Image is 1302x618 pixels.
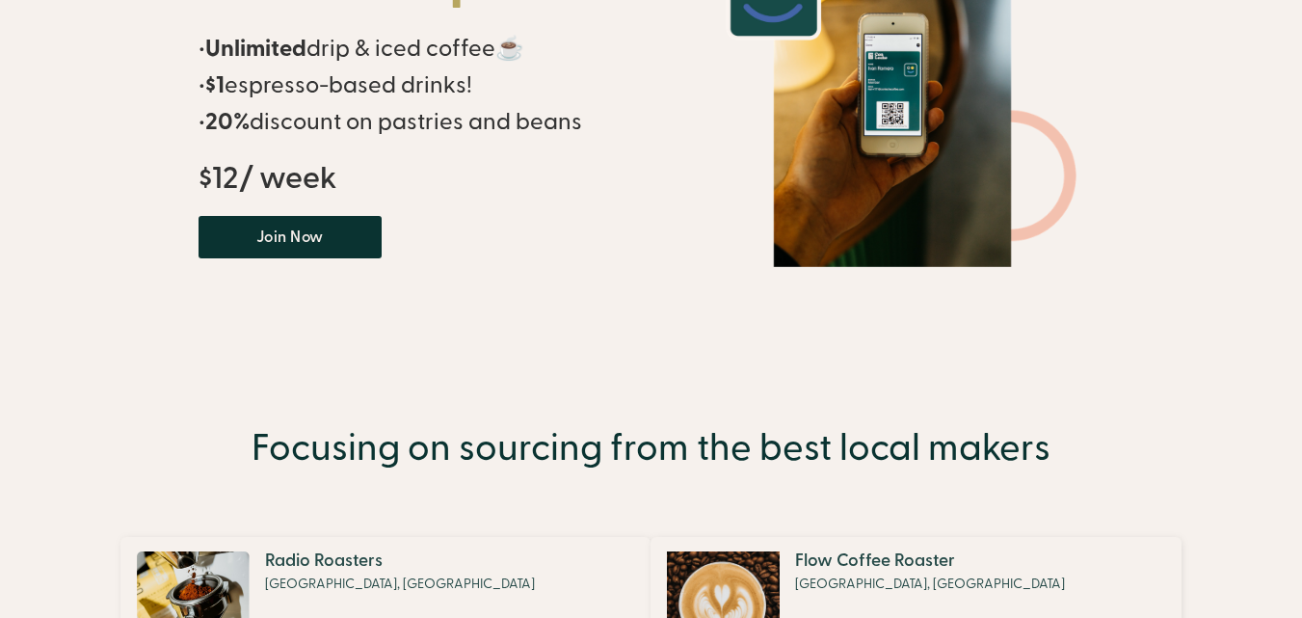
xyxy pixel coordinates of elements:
[265,551,535,571] div: Radio Roasters
[252,427,1050,470] h1: Focusing on sourcing from the best local makers
[205,70,225,100] strong: $1
[199,158,337,199] strong: $12/ week
[265,575,535,594] div: [GEOGRAPHIC_DATA], [GEOGRAPHIC_DATA]
[205,34,306,64] strong: Unlimited
[199,216,382,258] a: Join Now
[205,107,250,137] strong: 20%
[795,575,1065,594] div: [GEOGRAPHIC_DATA], [GEOGRAPHIC_DATA]
[795,551,1065,571] div: Flow Coffee Roaster
[199,31,632,141] p: • drip & iced coffee☕ • espresso-based drinks! • discount on pastries and beans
